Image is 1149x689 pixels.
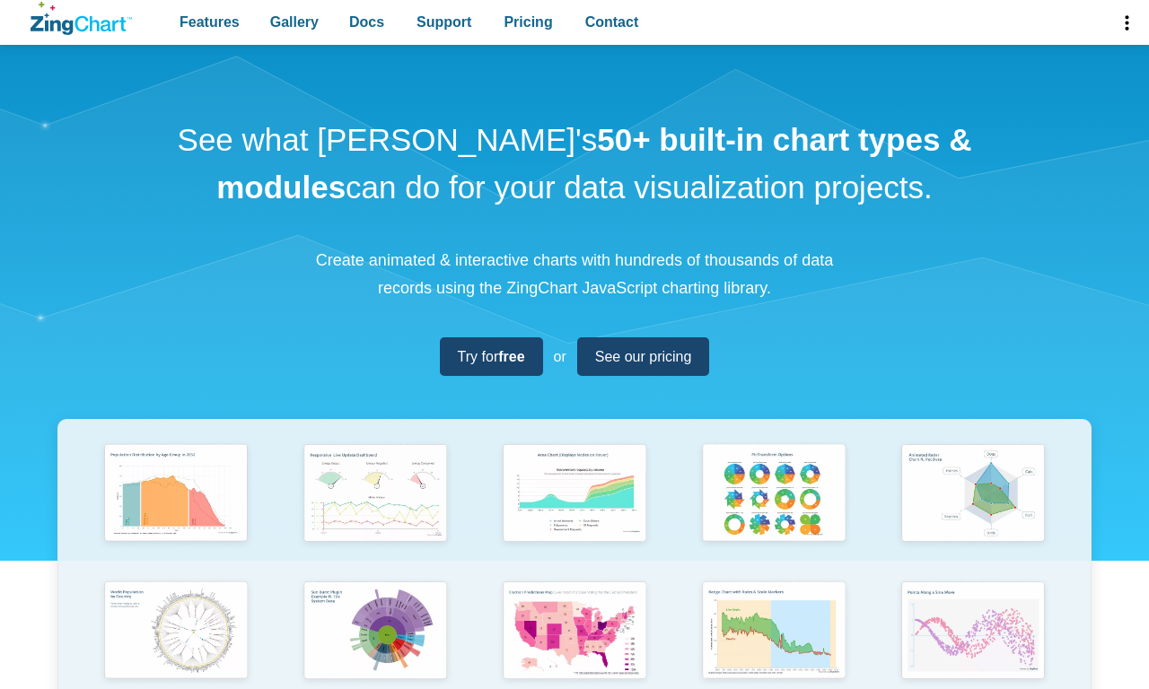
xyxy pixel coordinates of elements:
[893,438,1053,552] img: Animated Radar Chart ft. Pet Data
[495,438,654,552] img: Area Chart (Displays Nodes on Hover)
[295,438,455,552] img: Responsive Live Update Dashboard
[475,438,674,575] a: Area Chart (Displays Nodes on Hover)
[216,122,971,205] strong: 50+ built-in chart types & modules
[270,10,319,34] span: Gallery
[694,575,854,689] img: Range Chart with Rultes & Scale Markers
[180,10,240,34] span: Features
[498,349,524,364] strong: free
[554,344,566,369] span: or
[495,575,654,689] img: Election Predictions Map
[674,438,873,575] a: Pie Transform Options
[585,10,639,34] span: Contact
[873,438,1073,575] a: Animated Radar Chart ft. Pet Data
[577,337,710,376] a: See our pricing
[417,10,471,34] span: Support
[458,344,525,369] span: Try for
[349,10,384,34] span: Docs
[504,10,552,34] span: Pricing
[96,575,256,689] img: World Population by Country
[171,117,978,211] h1: See what [PERSON_NAME]'s can do for your data visualization projects.
[76,438,276,575] a: Population Distribution by Age Group in 2052
[694,438,854,552] img: Pie Transform Options
[96,438,256,552] img: Population Distribution by Age Group in 2052
[31,2,132,35] a: ZingChart Logo. Click to return to the homepage
[595,344,692,369] span: See our pricing
[893,575,1053,689] img: Points Along a Sine Wave
[305,247,844,301] p: Create animated & interactive charts with hundreds of thousands of data records using the ZingCha...
[295,575,455,688] img: Sun Burst Plugin Example ft. File System Data
[276,438,475,575] a: Responsive Live Update Dashboard
[440,337,543,376] a: Try forfree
